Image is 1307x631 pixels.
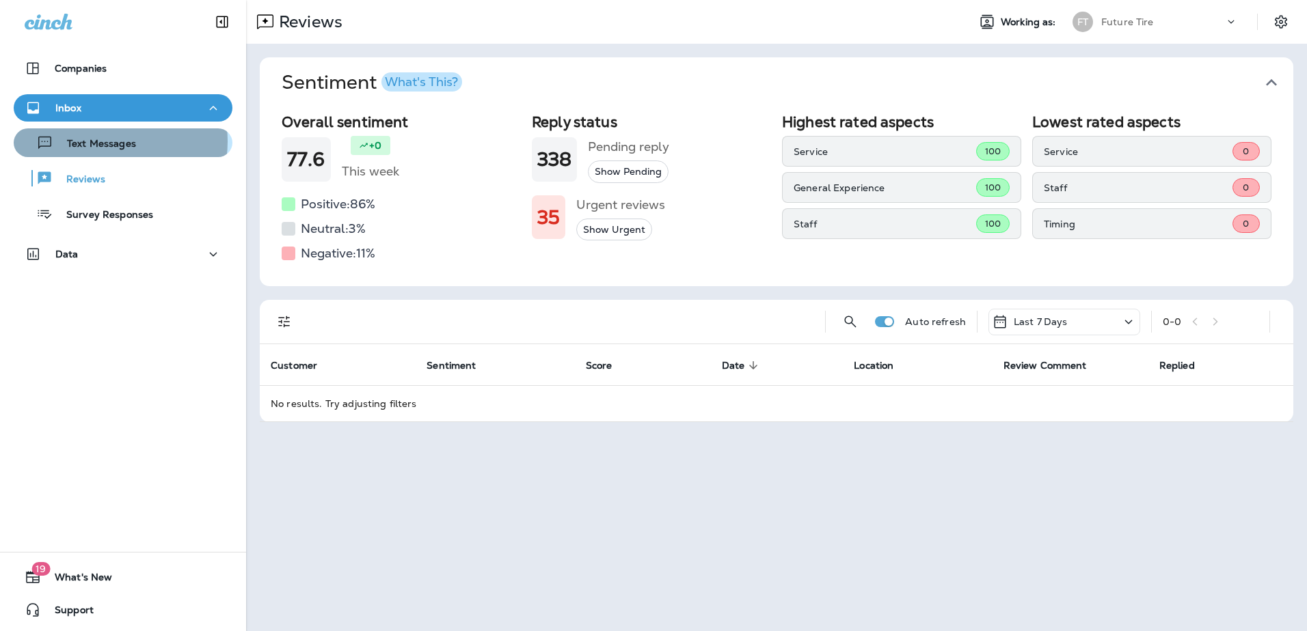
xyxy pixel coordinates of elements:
[41,572,112,588] span: What's New
[1073,12,1093,32] div: FT
[1044,146,1232,157] p: Service
[260,108,1293,286] div: SentimentWhat's This?
[271,308,298,335] button: Filters
[14,596,232,623] button: Support
[14,199,232,228] button: Survey Responses
[14,128,232,157] button: Text Messages
[794,146,976,157] p: Service
[586,360,612,371] span: Score
[55,249,79,260] p: Data
[41,604,94,621] span: Support
[1243,218,1249,229] span: 0
[53,209,153,222] p: Survey Responses
[1044,219,1232,229] p: Timing
[427,360,476,371] span: Sentiment
[537,206,560,229] h1: 35
[1163,316,1181,327] div: 0 - 0
[260,385,1293,421] td: No results. Try adjusting filters
[1159,360,1195,371] span: Replied
[722,360,745,371] span: Date
[271,57,1304,108] button: SentimentWhat's This?
[1243,182,1249,193] span: 0
[794,182,976,193] p: General Experience
[55,102,81,113] p: Inbox
[1159,359,1213,371] span: Replied
[794,219,976,229] p: Staff
[381,72,462,92] button: What's This?
[576,219,652,241] button: Show Urgent
[271,360,317,371] span: Customer
[385,76,458,88] div: What's This?
[985,218,1001,229] span: 100
[722,359,763,371] span: Date
[301,193,375,215] h5: Positive: 86 %
[854,359,911,371] span: Location
[576,194,665,216] h5: Urgent reviews
[273,12,342,32] p: Reviews
[14,94,232,122] button: Inbox
[14,164,232,193] button: Reviews
[1001,16,1059,28] span: Working as:
[1243,145,1249,157] span: 0
[1003,359,1105,371] span: Review Comment
[301,218,366,240] h5: Neutral: 3 %
[985,182,1001,193] span: 100
[837,308,864,335] button: Search Reviews
[1014,316,1068,327] p: Last 7 Days
[55,63,107,74] p: Companies
[282,113,521,130] h2: Overall sentiment
[342,160,399,182] h5: This week
[53,173,105,186] p: Reviews
[1101,16,1154,27] p: Future Tire
[854,360,893,371] span: Location
[532,113,771,130] h2: Reply status
[14,563,232,591] button: 19What's New
[782,113,1021,130] h2: Highest rated aspects
[271,359,335,371] span: Customer
[1044,182,1232,193] p: Staff
[31,562,50,576] span: 19
[905,316,966,327] p: Auto refresh
[53,138,136,151] p: Text Messages
[1269,10,1293,34] button: Settings
[1003,360,1087,371] span: Review Comment
[985,145,1001,157] span: 100
[282,71,462,94] h1: Sentiment
[537,148,571,171] h1: 338
[203,8,241,36] button: Collapse Sidebar
[588,160,669,183] button: Show Pending
[14,55,232,82] button: Companies
[427,359,494,371] span: Sentiment
[287,148,325,171] h1: 77.6
[588,136,669,158] h5: Pending reply
[369,139,381,152] p: +0
[301,242,375,264] h5: Negative: 11 %
[1032,113,1271,130] h2: Lowest rated aspects
[586,359,630,371] span: Score
[14,240,232,268] button: Data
